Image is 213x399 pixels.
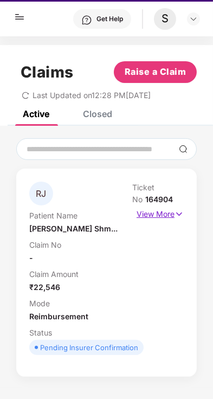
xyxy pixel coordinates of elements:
span: RJ [36,189,47,198]
span: [PERSON_NAME] Shm... [29,224,118,233]
button: Raise a Claim [114,61,197,83]
img: svg+xml;base64,PHN2ZyBpZD0iSGVscC0zMngzMiIgeG1sbnM9Imh0dHA6Ly93d3cudzMub3JnLzIwMDAvc3ZnIiB3aWR0aD... [81,15,92,25]
p: Mode [29,299,118,308]
span: Raise a Claim [125,65,186,79]
h1: Claims [21,63,74,81]
span: ₹22,546 [29,282,60,292]
p: Patient Name [29,211,118,220]
p: View More [137,205,184,220]
img: svg+xml;base64,PHN2ZyB4bWxucz0iaHR0cDovL3d3dy53My5vcmcvMjAwMC9zdmciIHdpZHRoPSIxNyIgaGVpZ2h0PSIxNy... [175,208,184,220]
span: - [29,253,33,262]
div: Active [23,108,49,119]
span: Reimbursement [29,312,88,321]
span: Last Updated on 12:28 PM[DATE] [33,91,151,100]
span: redo [22,91,29,100]
span: Ticket No [132,183,154,204]
img: svg+xml;base64,PHN2ZyBpZD0iU2VhcmNoLTMyeDMyIiB4bWxucz0iaHR0cDovL3d3dy53My5vcmcvMjAwMC9zdmciIHdpZH... [179,145,188,153]
p: Claim No [29,240,118,249]
div: Get Help [96,15,123,23]
p: Status [29,328,118,337]
div: S [154,8,176,29]
p: Claim Amount [29,269,118,279]
div: Closed [83,108,112,119]
span: 164904 [145,195,173,204]
div: Pending Insurer Confirmation [40,342,138,353]
img: hamburger [13,2,26,23]
img: svg+xml;base64,PHN2ZyBpZD0iRHJvcGRvd24tMzJ4MzIiIHhtbG5zPSJodHRwOi8vd3d3LnczLm9yZy8yMDAwL3N2ZyIgd2... [189,15,198,23]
